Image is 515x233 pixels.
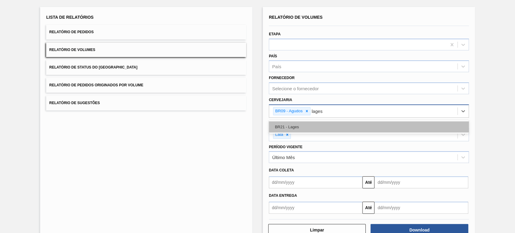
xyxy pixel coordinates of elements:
button: Até [362,202,374,214]
label: Período Vigente [269,145,302,149]
span: Relatório de Volumes [269,15,323,20]
div: Último Mês [272,155,295,160]
input: dd/mm/yyyy [269,176,362,188]
span: Relatório de Pedidos Originados por Volume [49,83,143,87]
button: Relatório de Volumes [46,43,246,57]
button: Relatório de Status do [GEOGRAPHIC_DATA] [46,60,246,75]
div: País [272,64,281,69]
button: Relatório de Pedidos Originados por Volume [46,78,246,93]
span: Data entrega [269,193,297,198]
input: dd/mm/yyyy [269,202,362,214]
button: Relatório de Sugestões [46,96,246,110]
span: Relatório de Pedidos [49,30,94,34]
span: Data coleta [269,168,294,172]
span: Relatório de Sugestões [49,101,100,105]
div: BR21 - Lages [269,121,469,132]
button: Até [362,176,374,188]
div: BR09 - Agudos [273,107,304,115]
label: Fornecedor [269,76,294,80]
span: Relatório de Status do [GEOGRAPHIC_DATA] [49,65,137,69]
span: Lista de Relatórios [46,15,94,20]
label: Cervejaria [269,98,292,102]
button: Relatório de Pedidos [46,25,246,40]
label: País [269,54,277,58]
label: Etapa [269,32,281,36]
div: Selecione o fornecedor [272,86,319,91]
span: Relatório de Volumes [49,48,95,52]
div: Lata [273,131,284,139]
input: dd/mm/yyyy [374,202,468,214]
input: dd/mm/yyyy [374,176,468,188]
